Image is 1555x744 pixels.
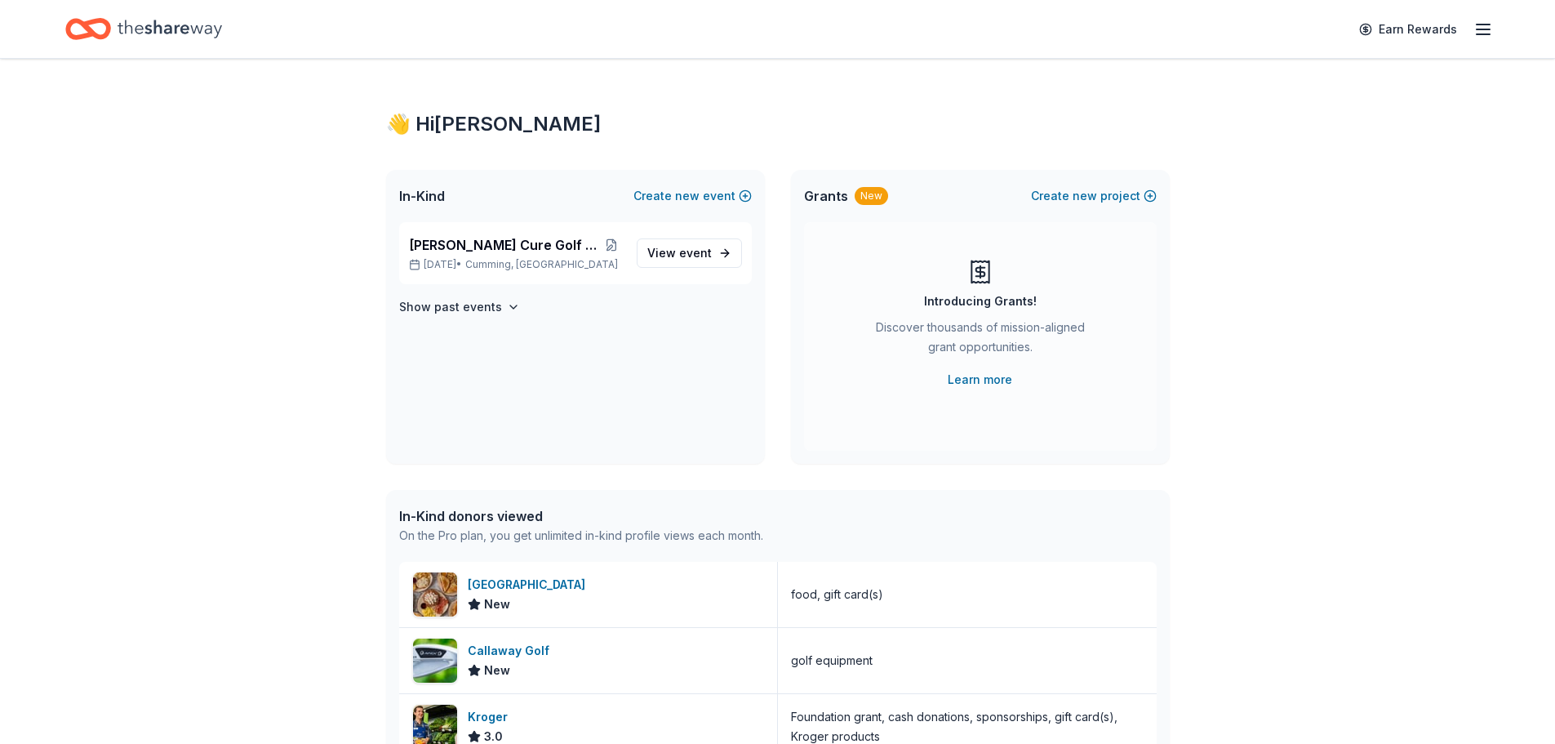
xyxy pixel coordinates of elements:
div: On the Pro plan, you get unlimited in-kind profile views each month. [399,526,763,546]
span: View [647,243,712,263]
div: Discover thousands of mission-aligned grant opportunities. [869,318,1091,363]
div: Kroger [468,707,514,727]
div: New [855,187,888,205]
a: Earn Rewards [1349,15,1467,44]
span: Cumming, [GEOGRAPHIC_DATA] [465,258,618,271]
span: New [484,661,510,680]
button: Createnewevent [633,186,752,206]
img: Image for Egg Harbor Cafe [413,572,457,617]
span: new [675,186,700,206]
div: In-Kind donors viewed [399,506,763,526]
span: new [1073,186,1097,206]
span: Grants [804,186,848,206]
span: event [679,246,712,260]
div: Introducing Grants! [924,292,1037,311]
a: View event [637,238,742,268]
span: New [484,595,510,614]
div: food, gift card(s) [791,585,883,604]
h4: Show past events [399,297,502,317]
div: golf equipment [791,651,873,670]
a: Learn more [948,370,1012,390]
a: Home [65,10,222,48]
div: 👋 Hi [PERSON_NAME] [386,111,1170,137]
div: Callaway Golf [468,641,556,661]
button: Show past events [399,297,520,317]
p: [DATE] • [409,258,624,271]
button: Createnewproject [1031,186,1157,206]
div: [GEOGRAPHIC_DATA] [468,575,592,595]
img: Image for Callaway Golf [413,639,457,683]
span: [PERSON_NAME] Cure Golf Tournament [409,235,599,255]
span: In-Kind [399,186,445,206]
